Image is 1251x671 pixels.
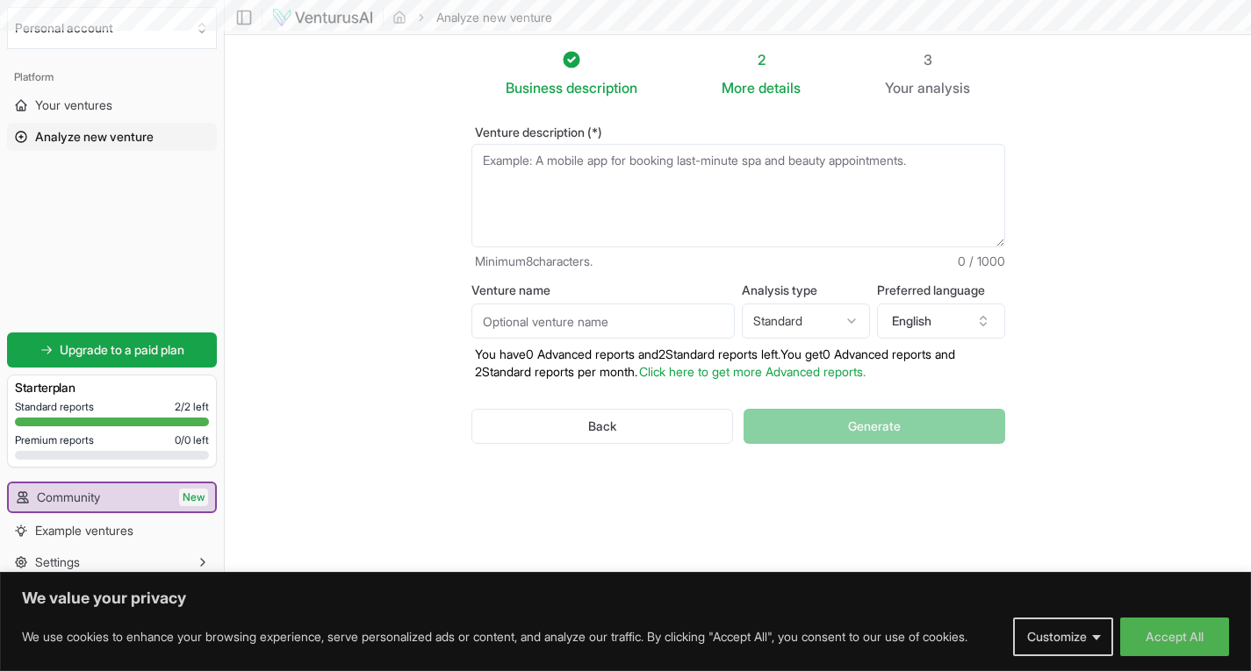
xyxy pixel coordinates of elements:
[1013,617,1113,656] button: Customize
[22,626,967,647] p: We use cookies to enhance your browsing experience, serve personalized ads or content, and analyz...
[15,400,94,414] span: Standard reports
[877,303,1005,339] button: English
[9,483,215,511] a: CommunityNew
[722,77,755,98] span: More
[885,49,970,70] div: 3
[175,400,209,414] span: 2 / 2 left
[885,77,914,98] span: Your
[7,91,217,119] a: Your ventures
[22,588,1229,609] p: We value your privacy
[179,489,208,506] span: New
[471,409,734,444] button: Back
[7,332,217,368] a: Upgrade to a paid plan
[958,253,1005,270] span: 0 / 1000
[7,123,217,151] a: Analyze new venture
[639,364,866,379] a: Click here to get more Advanced reports.
[722,49,801,70] div: 2
[15,433,94,447] span: Premium reports
[1120,617,1229,656] button: Accept All
[37,489,100,506] span: Community
[35,522,133,539] span: Example ventures
[475,253,593,270] span: Minimum 8 characters.
[506,77,563,98] span: Business
[471,284,735,296] label: Venture name
[566,79,637,96] span: description
[35,553,80,571] span: Settings
[742,284,870,296] label: Analysis type
[35,128,154,146] span: Analyze new venture
[7,517,217,545] a: Example ventures
[917,79,970,96] span: analysis
[877,284,1005,296] label: Preferred language
[7,548,217,576] button: Settings
[35,96,112,114] span: Your ventures
[759,79,801,96] span: details
[471,303,735,339] input: Optional venture name
[471,126,1005,139] label: Venture description (*)
[60,341,184,359] span: Upgrade to a paid plan
[471,346,1005,381] p: You have 0 Advanced reports and 2 Standard reports left. Y ou get 0 Advanced reports and 2 Standa...
[7,63,217,91] div: Platform
[175,433,209,447] span: 0 / 0 left
[15,379,209,396] h3: Starter plan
